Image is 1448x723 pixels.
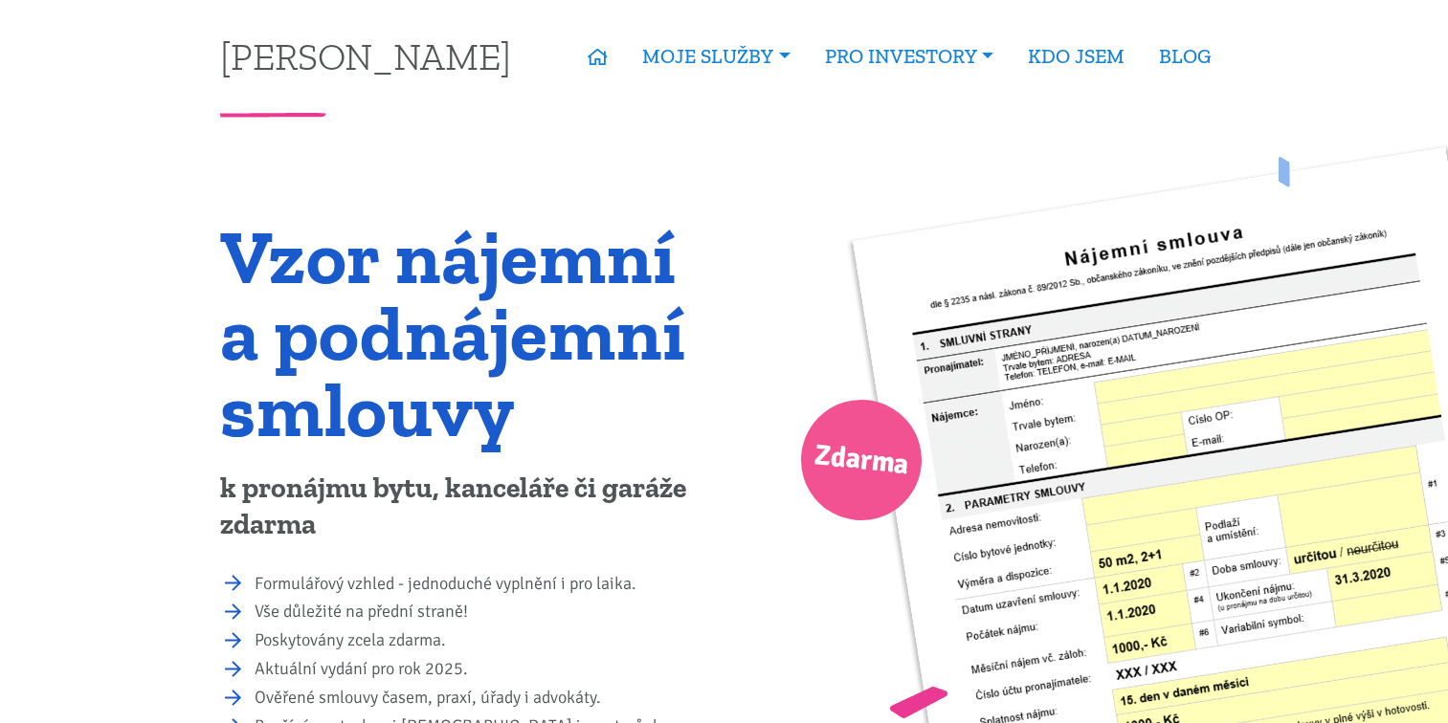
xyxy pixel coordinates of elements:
[255,627,711,654] li: Poskytovány zcela zdarma.
[220,471,711,543] p: k pronájmu bytu, kanceláře či garáže zdarma
[812,430,911,491] span: Zdarma
[1142,34,1228,78] a: BLOG
[255,685,711,712] li: Ověřené smlouvy časem, praxí, úřady i advokáty.
[255,656,711,683] li: Aktuální vydání pro rok 2025.
[255,599,711,625] li: Vše důležité na přední straně!
[255,571,711,598] li: Formulářový vzhled - jednoduché vyplnění i pro laika.
[808,34,1011,78] a: PRO INVESTORY
[1011,34,1142,78] a: KDO JSEM
[625,34,807,78] a: MOJE SLUŽBY
[220,37,511,75] a: [PERSON_NAME]
[220,218,711,448] h1: Vzor nájemní a podnájemní smlouvy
